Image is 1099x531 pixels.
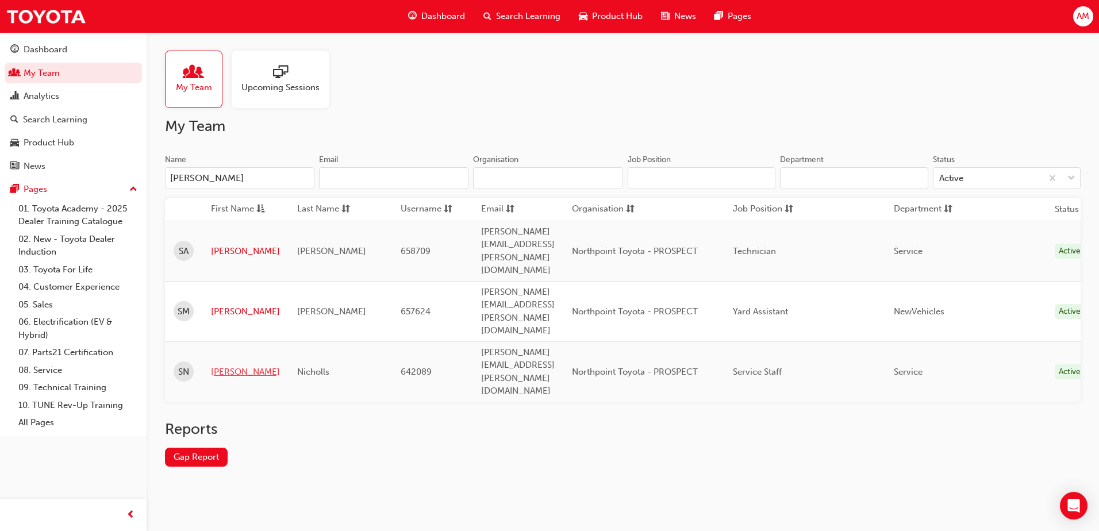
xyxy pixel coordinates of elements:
[165,51,232,108] a: My Team
[319,167,468,189] input: Email
[421,10,465,23] span: Dashboard
[894,202,957,217] button: Departmentsorting-icon
[401,202,464,217] button: Usernamesorting-icon
[14,230,142,261] a: 02. New - Toyota Dealer Induction
[481,347,555,397] span: [PERSON_NAME][EMAIL_ADDRESS][PERSON_NAME][DOMAIN_NAME]
[572,246,698,256] span: Northpoint Toyota - PROSPECT
[211,202,274,217] button: First Nameasc-icon
[481,202,504,217] span: Email
[297,367,329,377] span: Nicholls
[176,81,212,94] span: My Team
[1060,492,1088,520] div: Open Intercom Messenger
[5,86,142,107] a: Analytics
[473,154,518,166] div: Organisation
[733,202,796,217] button: Job Positionsorting-icon
[5,109,142,130] a: Search Learning
[23,113,87,126] div: Search Learning
[474,5,570,28] a: search-iconSearch Learning
[211,202,254,217] span: First Name
[572,202,635,217] button: Organisationsorting-icon
[14,313,142,344] a: 06. Electrification (EV & Hybrid)
[408,9,417,24] span: guage-icon
[481,226,555,276] span: [PERSON_NAME][EMAIL_ADDRESS][PERSON_NAME][DOMAIN_NAME]
[592,10,643,23] span: Product Hub
[10,115,18,125] span: search-icon
[14,397,142,414] a: 10. TUNE Rev-Up Training
[24,90,59,103] div: Analytics
[24,160,45,173] div: News
[628,154,671,166] div: Job Position
[733,367,782,377] span: Service Staff
[483,9,491,24] span: search-icon
[1055,364,1085,380] div: Active
[733,202,782,217] span: Job Position
[341,202,350,217] span: sorting-icon
[661,9,670,24] span: news-icon
[186,65,201,81] span: people-icon
[1067,171,1075,186] span: down-icon
[165,167,314,189] input: Name
[5,156,142,177] a: News
[473,167,622,189] input: Organisation
[5,63,142,84] a: My Team
[5,179,142,200] button: Pages
[10,138,19,148] span: car-icon
[6,3,86,29] img: Trak
[572,306,698,317] span: Northpoint Toyota - PROSPECT
[165,420,1081,438] h2: Reports
[297,202,339,217] span: Last Name
[14,278,142,296] a: 04. Customer Experience
[14,379,142,397] a: 09. Technical Training
[10,45,19,55] span: guage-icon
[241,81,320,94] span: Upcoming Sessions
[785,202,793,217] span: sorting-icon
[232,51,339,108] a: Upcoming Sessions
[211,245,280,258] a: [PERSON_NAME]
[570,5,652,28] a: car-iconProduct Hub
[714,9,723,24] span: pages-icon
[1055,203,1079,216] th: Status
[894,202,942,217] span: Department
[5,37,142,179] button: DashboardMy TeamAnalyticsSearch LearningProduct HubNews
[652,5,705,28] a: news-iconNews
[211,305,280,318] a: [PERSON_NAME]
[481,202,544,217] button: Emailsorting-icon
[1077,10,1089,23] span: AM
[579,9,587,24] span: car-icon
[211,365,280,379] a: [PERSON_NAME]
[401,306,431,317] span: 657624
[933,154,955,166] div: Status
[572,367,698,377] span: Northpoint Toyota - PROSPECT
[165,154,186,166] div: Name
[179,245,189,258] span: SA
[14,344,142,361] a: 07. Parts21 Certification
[1055,304,1085,320] div: Active
[894,306,944,317] span: NewVehicles
[10,161,19,172] span: news-icon
[728,10,751,23] span: Pages
[401,202,441,217] span: Username
[126,508,135,522] span: prev-icon
[481,287,555,336] span: [PERSON_NAME][EMAIL_ADDRESS][PERSON_NAME][DOMAIN_NAME]
[165,448,228,467] a: Gap Report
[1055,244,1085,259] div: Active
[24,136,74,149] div: Product Hub
[506,202,514,217] span: sorting-icon
[129,182,137,197] span: up-icon
[733,246,776,256] span: Technician
[24,183,47,196] div: Pages
[273,65,288,81] span: sessionType_ONLINE_URL-icon
[14,200,142,230] a: 01. Toyota Academy - 2025 Dealer Training Catalogue
[628,167,776,189] input: Job Position
[444,202,452,217] span: sorting-icon
[297,202,360,217] button: Last Namesorting-icon
[256,202,265,217] span: asc-icon
[14,414,142,432] a: All Pages
[10,184,19,195] span: pages-icon
[319,154,339,166] div: Email
[178,365,189,379] span: SN
[14,261,142,279] a: 03. Toyota For Life
[297,246,366,256] span: [PERSON_NAME]
[399,5,474,28] a: guage-iconDashboard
